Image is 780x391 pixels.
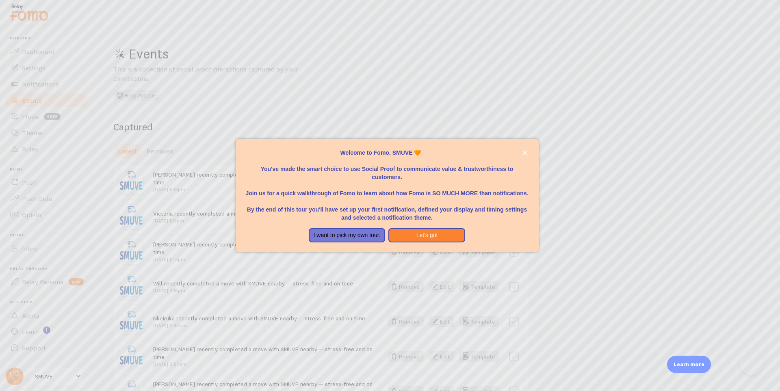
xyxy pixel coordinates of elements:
[245,149,529,157] p: Welcome to Fomo, SMUVE 🧡
[236,139,539,253] div: Welcome to Fomo, SMUVE 🧡You&amp;#39;ve made the smart choice to use Social Proof to communicate v...
[245,157,529,181] p: You've made the smart choice to use Social Proof to communicate value & trustworthiness to custom...
[674,361,704,368] p: Learn more
[667,356,711,373] div: Learn more
[388,228,465,243] button: Let's go!
[245,181,529,197] p: Join us for a quick walkthrough of Fomo to learn about how Fomo is SO MUCH MORE than notifications.
[309,228,386,243] button: I want to pick my own tour.
[520,149,529,157] button: close,
[245,197,529,222] p: By the end of this tour you'll have set up your first notification, defined your display and timi...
